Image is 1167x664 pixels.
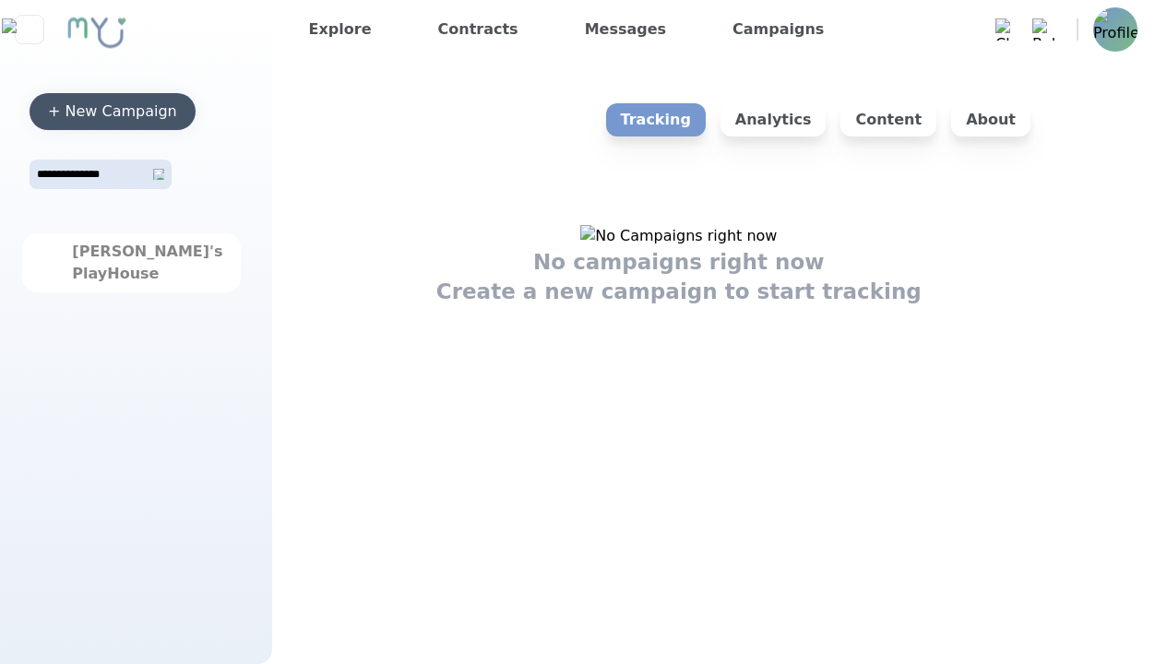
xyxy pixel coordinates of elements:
[30,93,196,130] button: + New Campaign
[578,15,673,44] a: Messages
[436,277,922,306] h1: Create a new campaign to start tracking
[995,18,1018,41] img: Chat
[431,15,526,44] a: Contracts
[1032,18,1054,41] img: Bell
[72,241,190,285] div: [PERSON_NAME]'s PlayHouse
[951,103,1030,136] p: About
[725,15,831,44] a: Campaigns
[580,225,777,247] img: No Campaigns right now
[1093,7,1137,52] img: Profile
[2,18,56,41] img: Close sidebar
[48,101,177,123] div: + New Campaign
[720,103,827,136] p: Analytics
[302,15,379,44] a: Explore
[533,247,825,277] h1: No campaigns right now
[606,103,706,136] p: Tracking
[840,103,936,136] p: Content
